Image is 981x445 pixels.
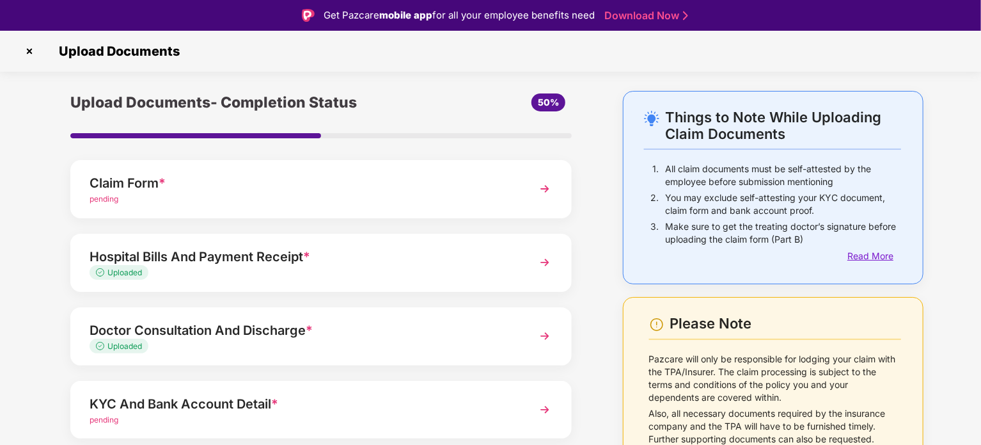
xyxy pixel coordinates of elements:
div: Get Pazcare for all your employee benefits need [324,8,595,23]
p: All claim documents must be self-attested by the employee before submission mentioning [665,163,901,188]
img: Stroke [683,9,688,22]
img: Logo [302,9,315,22]
p: Pazcare will only be responsible for lodging your claim with the TPA/Insurer. The claim processin... [649,353,901,404]
img: svg+xml;base64,PHN2ZyB4bWxucz0iaHR0cDovL3d3dy53My5vcmcvMjAwMC9zdmciIHdpZHRoPSIxMy4zMzMiIGhlaWdodD... [96,342,107,350]
p: You may exclude self-attesting your KYC document, claim form and bank account proof. [665,191,901,217]
div: Claim Form [90,173,514,193]
div: Hospital Bills And Payment Receipt [90,247,514,267]
div: Doctor Consultation And Discharge [90,320,514,341]
img: svg+xml;base64,PHN2ZyBpZD0iTmV4dCIgeG1sbnM9Imh0dHA6Ly93d3cudzMub3JnLzIwMDAvc3ZnIiB3aWR0aD0iMzYiIG... [533,398,556,421]
img: svg+xml;base64,PHN2ZyBpZD0iV2FybmluZ18tXzI0eDI0IiBkYXRhLW5hbWU9Ildhcm5pbmcgLSAyNHgyNCIgeG1sbnM9Im... [649,317,664,332]
img: svg+xml;base64,PHN2ZyB4bWxucz0iaHR0cDovL3d3dy53My5vcmcvMjAwMC9zdmciIHdpZHRoPSIyNC4wOTMiIGhlaWdodD... [644,111,659,126]
p: 1. [652,163,659,188]
div: Please Note [670,315,901,332]
img: svg+xml;base64,PHN2ZyBpZD0iQ3Jvc3MtMzJ4MzIiIHhtbG5zPSJodHRwOi8vd3d3LnczLm9yZy8yMDAwL3N2ZyIgd2lkdG... [19,41,40,61]
img: svg+xml;base64,PHN2ZyBpZD0iTmV4dCIgeG1sbnM9Imh0dHA6Ly93d3cudzMub3JnLzIwMDAvc3ZnIiB3aWR0aD0iMzYiIG... [533,325,556,348]
div: Upload Documents- Completion Status [70,91,404,114]
img: svg+xml;base64,PHN2ZyBpZD0iTmV4dCIgeG1sbnM9Imh0dHA6Ly93d3cudzMub3JnLzIwMDAvc3ZnIiB3aWR0aD0iMzYiIG... [533,251,556,274]
p: Make sure to get the treating doctor’s signature before uploading the claim form (Part B) [665,220,901,246]
span: Uploaded [107,341,142,351]
strong: mobile app [379,9,432,21]
p: 3. [650,220,659,246]
div: Things to Note While Uploading Claim Documents [665,109,901,142]
span: Uploaded [107,268,142,277]
img: svg+xml;base64,PHN2ZyBpZD0iTmV4dCIgeG1sbnM9Imh0dHA6Ly93d3cudzMub3JnLzIwMDAvc3ZnIiB3aWR0aD0iMzYiIG... [533,177,556,200]
span: pending [90,415,118,425]
span: 50% [538,97,559,108]
div: KYC And Bank Account Detail [90,394,514,414]
img: svg+xml;base64,PHN2ZyB4bWxucz0iaHR0cDovL3d3dy53My5vcmcvMjAwMC9zdmciIHdpZHRoPSIxMy4zMzMiIGhlaWdodD... [96,268,107,277]
span: pending [90,194,118,204]
a: Download Now [604,9,684,22]
div: Read More [847,249,901,263]
p: 2. [650,191,659,217]
span: Upload Documents [46,44,186,59]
